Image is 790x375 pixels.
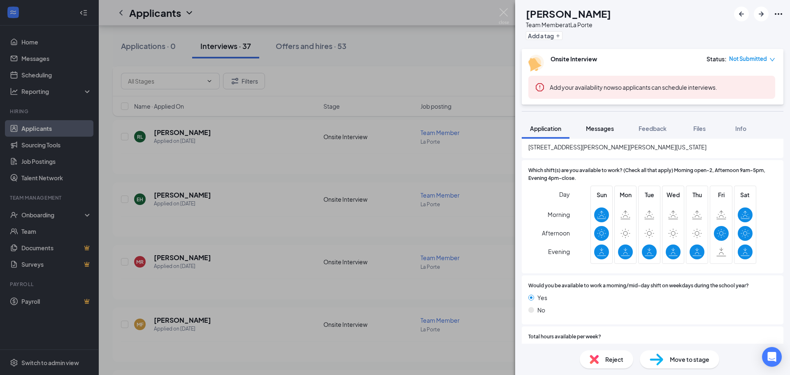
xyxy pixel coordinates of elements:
span: Application [530,125,561,132]
b: Onsite Interview [551,55,597,63]
svg: ArrowLeftNew [737,9,746,19]
button: ArrowRight [754,7,769,21]
span: Messages [586,125,614,132]
span: Day [559,190,570,199]
span: so applicants can schedule interviews. [550,84,717,91]
span: Would you be available to work a morning/mid-day shift on weekdays during the school year? [528,282,749,290]
span: Feedback [639,125,667,132]
svg: ArrowRight [756,9,766,19]
button: PlusAdd a tag [526,31,562,40]
div: Open Intercom Messenger [762,347,782,367]
span: Total hours available per week? [528,333,601,341]
span: Sun [594,190,609,199]
span: Which shift(s) are you available to work? (Check all that apply) Morning open-2, Afternoon 9am-5p... [528,167,777,182]
span: Reject [605,355,623,364]
svg: Plus [555,33,560,38]
span: Evening [548,244,570,259]
span: Tue [642,190,657,199]
h1: [PERSON_NAME] [526,7,611,21]
span: Files [693,125,706,132]
span: Fri [714,190,729,199]
span: Mon [618,190,633,199]
span: Morning [548,207,570,222]
span: Thu [690,190,704,199]
span: Afternoon [542,226,570,240]
svg: Ellipses [774,9,783,19]
div: Team Member at La Porte [526,21,611,29]
span: Wed [666,190,681,199]
button: Add your availability now [550,83,615,91]
span: Move to stage [670,355,709,364]
button: ArrowLeftNew [734,7,749,21]
span: Sat [738,190,753,199]
svg: Error [535,82,545,92]
span: Not Submitted [729,55,767,63]
span: Yes [537,293,547,302]
div: Status : [706,55,727,63]
span: down [769,57,775,63]
span: [STREET_ADDRESS][PERSON_NAME][PERSON_NAME][US_STATE] [528,142,777,151]
span: Info [735,125,746,132]
span: No [537,305,545,314]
